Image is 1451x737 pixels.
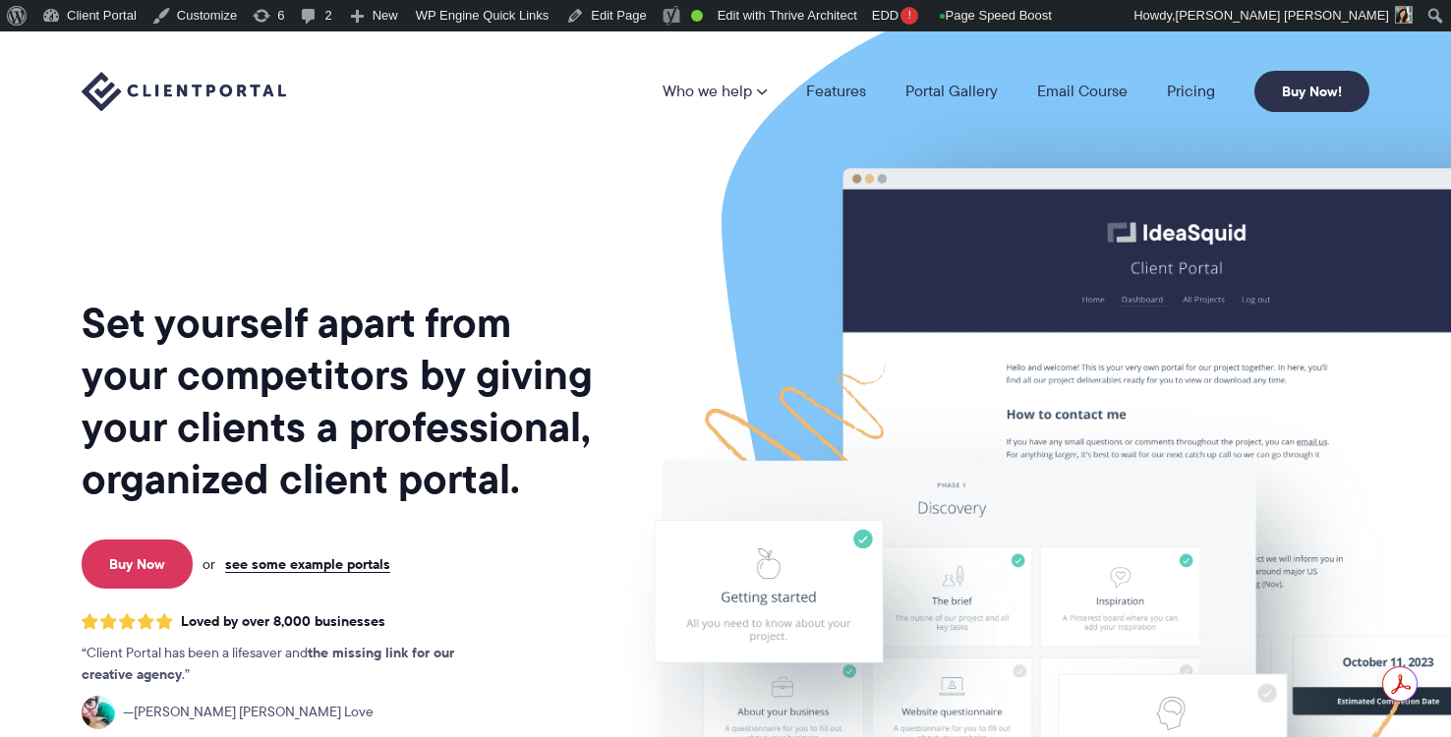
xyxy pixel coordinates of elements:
[806,84,866,99] a: Features
[82,539,193,589] a: Buy Now
[1254,71,1369,112] a: Buy Now!
[691,10,703,22] div: Good
[1037,84,1128,99] a: Email Course
[123,702,374,723] span: [PERSON_NAME] [PERSON_NAME] Love
[82,642,454,685] strong: the missing link for our creative agency
[1167,84,1215,99] a: Pricing
[181,613,385,630] span: Loved by over 8,000 businesses
[905,84,998,99] a: Portal Gallery
[663,84,767,99] a: Who we help
[82,297,597,505] h1: Set yourself apart from your competitors by giving your clients a professional, organized client ...
[203,555,215,573] span: or
[82,643,494,686] p: Client Portal has been a lifesaver and .
[225,555,390,573] a: see some example portals
[900,7,918,25] div: !
[1176,8,1389,23] span: [PERSON_NAME] [PERSON_NAME]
